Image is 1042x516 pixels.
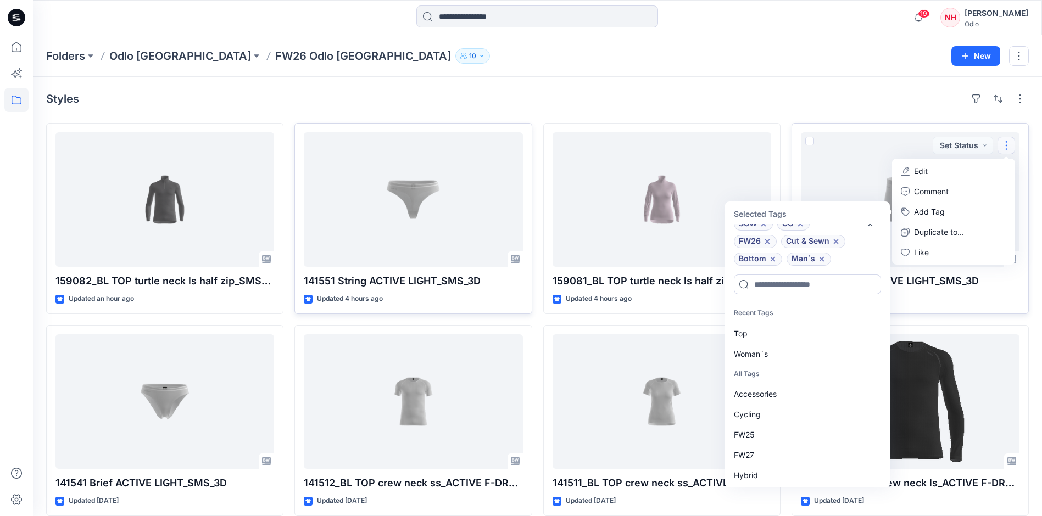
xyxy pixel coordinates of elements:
[894,161,1013,181] a: Edit
[727,303,885,323] p: Recent Tags
[965,7,1028,20] div: [PERSON_NAME]
[275,48,451,64] p: FW26 Odlo [GEOGRAPHIC_DATA]
[455,48,490,64] button: 10
[918,9,930,18] span: 19
[69,495,119,507] p: Updated [DATE]
[914,165,928,177] p: Edit
[951,46,1000,66] button: New
[727,424,885,445] div: FW25
[55,475,274,491] p: 141541 Brief ACTIVE LIGHT_SMS_3D
[801,475,1019,491] p: 141502_BL TOP crew neck ls_ACTIVE F-DRY LIGHT_SMS_3D
[46,48,85,64] a: Folders
[727,404,885,424] div: Cycling
[801,273,1019,289] p: 141532 Boxer ACTIVE LIGHT_SMS_3D
[727,323,885,344] div: Top
[553,475,771,491] p: 141511_BL TOP crew neck ss_ACTIVE LIGHT_SMS_3D
[553,132,771,267] a: 159081_BL TOP turtle neck ls half zip_SMS_3D
[914,246,929,258] p: Like
[965,20,1028,28] div: Odlo
[55,273,274,289] p: 159082_BL TOP turtle neck ls half zip_SMS_3D
[782,217,794,231] span: CO
[894,201,1013,222] button: Add Tag
[801,132,1019,267] a: 141532 Boxer ACTIVE LIGHT_SMS_3D
[69,293,134,305] p: Updated an hour ago
[914,226,964,238] p: Duplicate to...
[727,384,885,404] div: Accessories
[739,253,766,266] span: Bottom
[801,334,1019,469] a: 141502_BL TOP crew neck ls_ACTIVE F-DRY LIGHT_SMS_3D
[814,495,864,507] p: Updated [DATE]
[553,334,771,469] a: 141511_BL TOP crew neck ss_ACTIVE LIGHT_SMS_3D
[55,132,274,267] a: 159082_BL TOP turtle neck ls half zip_SMS_3D
[553,273,771,289] p: 159081_BL TOP turtle neck ls half zip_SMS_3D
[914,186,949,197] p: Comment
[304,334,522,469] a: 141512_BL TOP crew neck ss_ACTIVE F-DRY LIGHT_SMS_3D
[727,445,885,465] div: FW27
[317,293,383,305] p: Updated 4 hours ago
[727,204,888,224] p: Selected Tags
[304,273,522,289] p: 141551 String ACTIVE LIGHT_SMS_3D
[317,495,367,507] p: Updated [DATE]
[55,334,274,469] a: 141541 Brief ACTIVE LIGHT_SMS_3D
[727,465,885,485] div: Hybrid
[739,217,757,231] span: SUW
[566,495,616,507] p: Updated [DATE]
[786,235,829,248] span: Cut & Sewn
[792,253,815,266] span: Man`s
[304,132,522,267] a: 141551 String ACTIVE LIGHT_SMS_3D
[304,475,522,491] p: 141512_BL TOP crew neck ss_ACTIVE F-DRY LIGHT_SMS_3D
[469,50,476,62] p: 10
[566,293,632,305] p: Updated 4 hours ago
[940,8,960,27] div: NH
[109,48,251,64] a: Odlo [GEOGRAPHIC_DATA]
[739,235,761,248] span: FW26
[727,364,885,384] p: All Tags
[727,344,885,364] div: Woman`s
[46,92,79,105] h4: Styles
